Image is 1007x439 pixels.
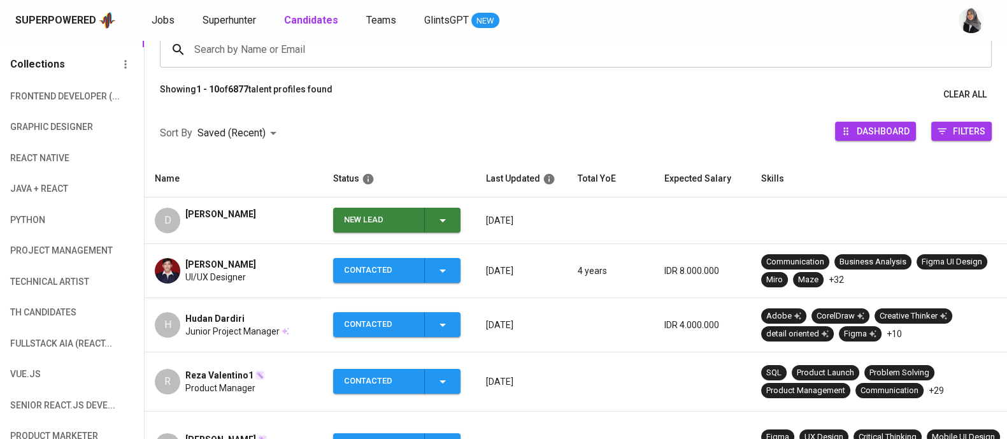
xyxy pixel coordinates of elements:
[197,126,266,141] p: Saved (Recent)
[959,8,984,33] img: sinta.windasari@glints.com
[664,319,741,331] p: IDR 4.000.000
[839,256,906,268] div: Business Analysis
[10,336,78,352] span: Fullstack AIA (React...
[10,150,78,166] span: React Native
[869,367,929,379] div: Problem Solving
[929,384,944,397] p: +29
[99,11,116,30] img: app logo
[366,14,396,26] span: Teams
[155,312,180,338] div: H
[196,84,219,94] b: 1 - 10
[333,312,461,337] button: Contacted
[203,14,256,26] span: Superhunter
[922,256,982,268] div: Figma UI Design
[185,382,255,394] span: Product Manager
[938,83,992,106] button: Clear All
[835,122,916,141] button: Dashboard
[344,369,414,394] div: Contacted
[766,256,824,268] div: Communication
[203,13,259,29] a: Superhunter
[424,13,499,29] a: GlintsGPT NEW
[155,258,180,284] img: 91a3ced43496260c5d3f4ecbc7f237dc.jpg
[953,122,985,140] span: Filters
[578,264,644,277] p: 4 years
[568,161,654,198] th: Total YoE
[344,312,414,337] div: Contacted
[10,366,78,382] span: Vue.Js
[323,161,476,198] th: Status
[10,181,78,197] span: Java + React
[155,208,180,233] div: D
[333,369,461,394] button: Contacted
[10,212,78,228] span: python
[185,312,245,325] span: Hudan Dardiri
[10,55,65,73] h6: Collections
[15,11,116,30] a: Superpoweredapp logo
[10,398,78,414] span: Senior React.Js deve...
[486,264,557,277] p: [DATE]
[766,310,801,322] div: Adobe
[185,369,254,382] span: Reza Valentino1
[15,13,96,28] div: Superpowered
[797,367,854,379] div: Product Launch
[817,310,864,322] div: CorelDraw
[228,84,248,94] b: 6877
[471,15,499,27] span: NEW
[766,367,782,379] div: SQL
[857,122,910,140] span: Dashboard
[344,258,414,283] div: Contacted
[829,273,844,286] p: +32
[344,208,414,233] div: New Lead
[366,13,399,29] a: Teams
[10,119,78,135] span: Graphic Designer
[424,14,469,26] span: GlintsGPT
[284,13,341,29] a: Candidates
[766,385,845,397] div: Product Management
[145,161,323,198] th: Name
[197,122,281,145] div: Saved (Recent)
[10,243,78,259] span: Project Management
[486,375,557,388] p: [DATE]
[766,328,829,340] div: detail oriented
[185,271,246,284] span: UI/UX Designer
[160,83,332,106] p: Showing of talent profiles found
[185,325,280,338] span: Junior Project Manager
[476,161,568,198] th: Last Updated
[798,274,818,286] div: Maze
[766,274,783,286] div: Miro
[185,208,256,220] span: [PERSON_NAME]
[155,369,180,394] div: R
[255,370,265,380] img: magic_wand.svg
[486,214,557,227] p: [DATE]
[10,274,78,290] span: technical artist
[10,89,78,104] span: Frontend Developer (...
[284,14,338,26] b: Candidates
[333,208,461,233] button: New Lead
[654,161,751,198] th: Expected Salary
[152,14,175,26] span: Jobs
[486,319,557,331] p: [DATE]
[664,264,741,277] p: IDR 8.000.000
[844,328,876,340] div: Figma
[160,126,192,141] p: Sort By
[152,13,177,29] a: Jobs
[931,122,992,141] button: Filters
[880,310,947,322] div: Creative Thinker
[10,305,78,320] span: TH candidates
[333,258,461,283] button: Contacted
[887,327,902,340] p: +10
[185,258,256,271] span: [PERSON_NAME]
[943,87,987,103] span: Clear All
[861,385,918,397] div: Communication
